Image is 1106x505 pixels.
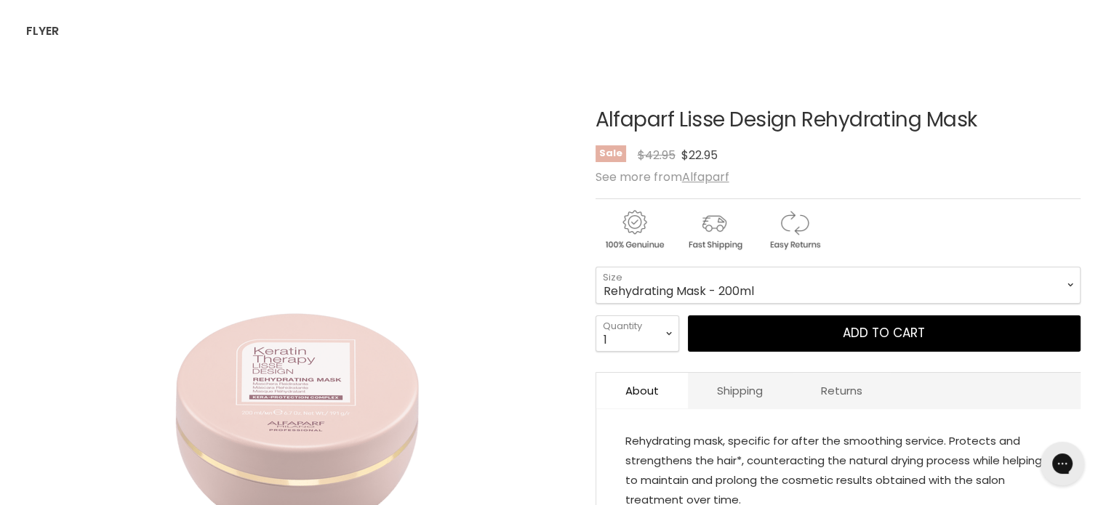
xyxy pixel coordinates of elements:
iframe: Gorgias live chat messenger [1033,437,1091,490]
span: $42.95 [638,147,676,163]
a: Flyer [15,16,70,47]
h1: Alfaparf Lisse Design Rehydrating Mask [596,109,1081,132]
a: Shipping [688,373,792,408]
a: Returns [792,373,891,408]
span: Sale [596,145,626,162]
span: See more from [596,169,729,185]
img: shipping.gif [676,208,753,252]
select: Quantity [596,315,679,352]
span: Add to cart [843,324,925,342]
img: genuine.gif [596,208,673,252]
img: returns.gif [756,208,833,252]
span: $22.95 [681,147,718,163]
a: About [596,373,688,408]
button: Add to cart [688,315,1081,352]
a: Alfaparf [682,169,729,185]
